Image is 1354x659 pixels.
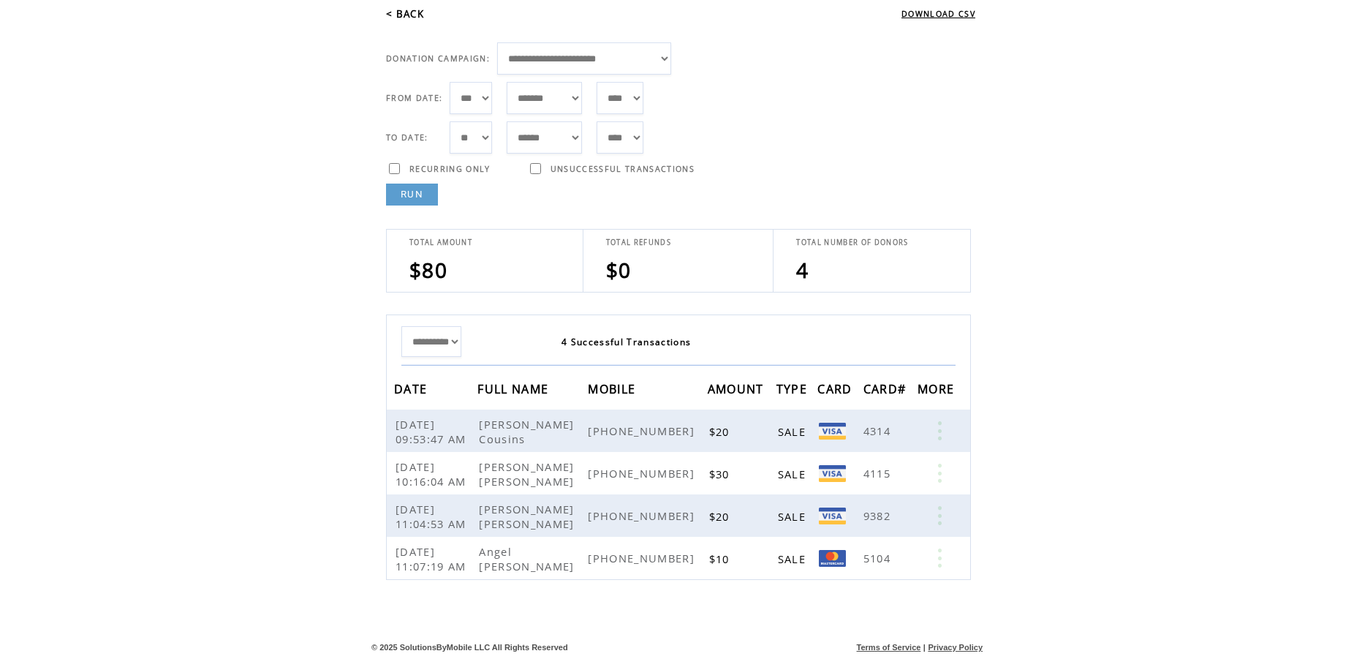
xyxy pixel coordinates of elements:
[386,93,442,103] span: FROM DATE:
[479,417,574,446] span: [PERSON_NAME] Cousins
[776,384,811,393] a: TYPE
[778,424,809,439] span: SALE
[394,384,431,393] a: DATE
[396,459,470,489] span: [DATE] 10:16:04 AM
[386,132,428,143] span: TO DATE:
[386,53,490,64] span: DONATION CAMPAIGN:
[588,466,698,481] span: [PHONE_NUMBER]
[588,377,639,404] span: MOBILE
[863,466,894,481] span: 4115
[396,544,470,573] span: [DATE] 11:07:19 AM
[819,465,846,482] img: Visa
[394,377,431,404] span: DATE
[709,509,733,524] span: $20
[863,377,910,404] span: CARD#
[409,238,472,247] span: TOTAL AMOUNT
[588,423,698,438] span: [PHONE_NUMBER]
[386,7,424,20] a: < BACK
[928,643,983,652] a: Privacy Policy
[857,643,921,652] a: Terms of Service
[477,377,552,404] span: FULL NAME
[551,164,695,174] span: UNSUCCESSFUL TRANSACTIONS
[819,508,846,524] img: VISA
[776,377,811,404] span: TYPE
[479,502,578,531] span: [PERSON_NAME] [PERSON_NAME]
[863,423,894,438] span: 4314
[709,467,733,481] span: $30
[708,377,768,404] span: AMOUNT
[606,238,671,247] span: TOTAL REFUNDS
[479,459,578,489] span: [PERSON_NAME] [PERSON_NAME]
[708,384,768,393] a: AMOUNT
[588,551,698,565] span: [PHONE_NUMBER]
[918,377,958,404] span: MORE
[817,384,855,393] a: CARD
[901,9,975,19] a: DOWNLOAD CSV
[819,550,846,567] img: Mastercard
[817,377,855,404] span: CARD
[396,417,470,446] span: [DATE] 09:53:47 AM
[606,256,632,284] span: $0
[477,384,552,393] a: FULL NAME
[796,256,809,284] span: 4
[863,384,910,393] a: CARD#
[778,467,809,481] span: SALE
[863,551,894,565] span: 5104
[588,508,698,523] span: [PHONE_NUMBER]
[396,502,470,531] span: [DATE] 11:04:53 AM
[409,164,491,174] span: RECURRING ONLY
[796,238,908,247] span: TOTAL NUMBER OF DONORS
[588,384,639,393] a: MOBILE
[479,544,578,573] span: Angel [PERSON_NAME]
[371,643,568,652] span: © 2025 SolutionsByMobile LLC All Rights Reserved
[561,336,691,348] span: 4 Successful Transactions
[778,509,809,524] span: SALE
[709,424,733,439] span: $20
[863,508,894,523] span: 9382
[923,643,926,652] span: |
[819,423,846,440] img: VISA
[778,551,809,566] span: SALE
[409,256,447,284] span: $80
[386,184,438,206] a: RUN
[709,551,733,566] span: $10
